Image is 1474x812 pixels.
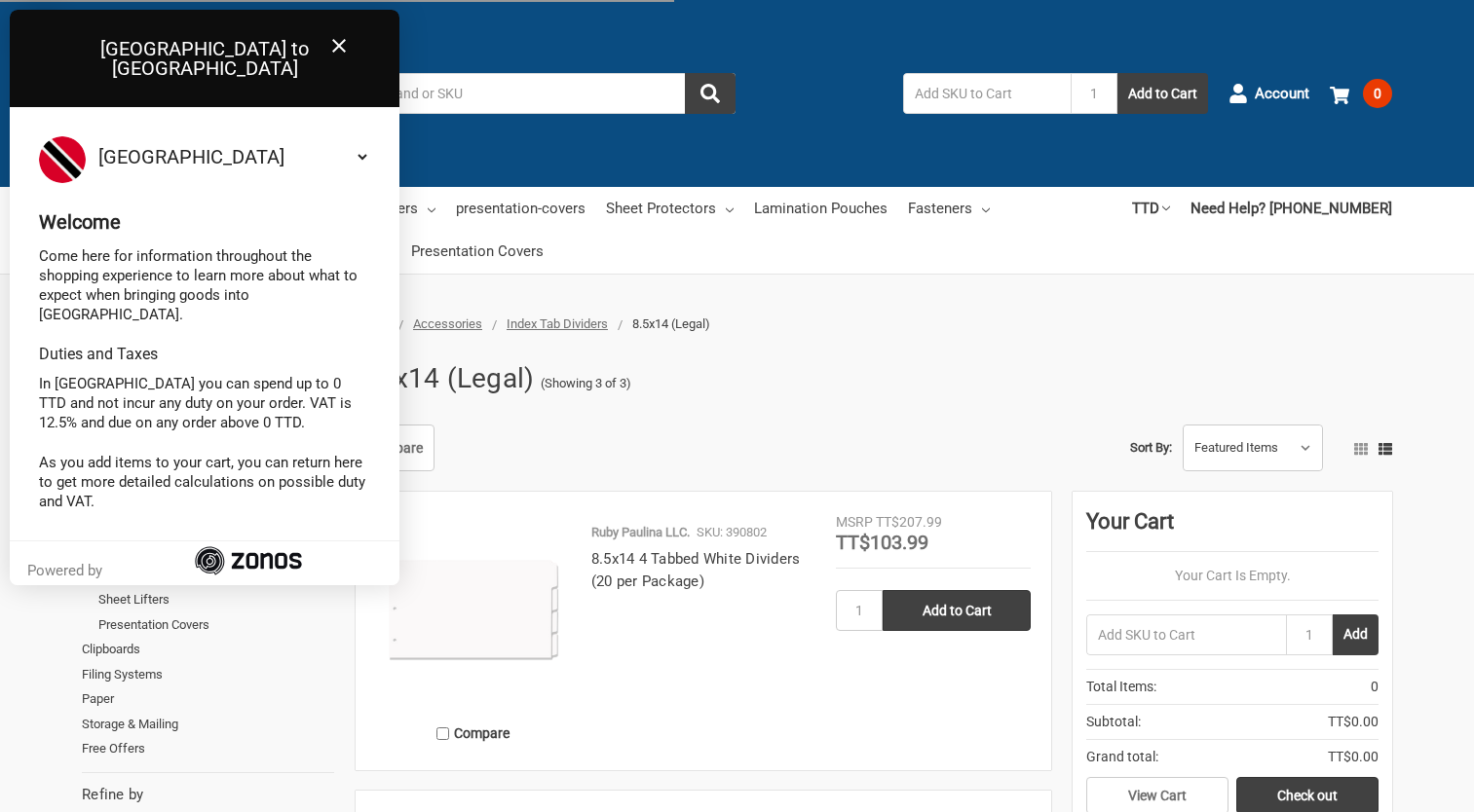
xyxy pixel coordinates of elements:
[436,727,449,740] input: Compare
[697,523,767,542] p: SKU: 390802
[1333,614,1379,655] button: Add
[82,686,334,712] a: Paper
[39,345,370,364] div: Duties and Taxes
[1117,73,1208,114] button: Add to Cart
[606,187,734,230] a: Sheet Protectors
[1228,68,1309,119] a: Account
[754,187,888,230] a: Lamination Pouches
[413,316,482,331] a: Accessories
[82,736,334,761] a: Free Offers
[376,718,571,750] label: Compare
[632,316,710,331] span: 8.5x14 (Legal)
[39,136,86,183] img: Flag of Trinidad and Tobago
[27,561,110,580] div: Powered by
[1371,677,1379,697] span: 0
[356,353,535,404] h1: 8.5x14 (Legal)
[883,590,1031,631] input: Add to Cart
[1086,505,1379,552] div: Your Cart
[98,612,334,638] a: Presentation Covers
[1086,712,1141,732] span: Subtotal:
[908,187,990,230] a: Fasteners
[376,512,571,707] img: 8.5x14 4 Tabbed White Dividers (20 per Package)
[82,637,334,662] a: Clipboards
[903,73,1071,114] input: Add SKU to Cart
[94,136,370,177] select: Select your country
[10,10,399,107] div: [GEOGRAPHIC_DATA] to [GEOGRAPHIC_DATA]
[456,187,586,230] a: presentation-covers
[411,230,544,273] a: Presentation Covers
[1086,677,1156,697] span: Total Items:
[1086,566,1379,586] p: Your Cart Is Empty.
[1328,712,1379,732] span: TT$0.00
[39,374,370,432] p: In [GEOGRAPHIC_DATA] you can spend up to 0 TTD and not incur any duty on your order. VAT is 12.5%...
[836,531,928,554] span: TT$103.99
[1191,187,1392,230] a: Need Help? [PHONE_NUMBER]
[82,712,334,737] a: Storage & Mailing
[1132,187,1170,230] a: TTD
[1363,79,1392,108] span: 0
[876,514,942,530] span: TT$207.99
[541,374,631,393] span: (Showing 3 of 3)
[836,512,873,533] div: MSRP
[82,662,334,687] a: Filing Systems
[1255,83,1309,105] span: Account
[1086,747,1158,767] span: Grand total:
[1330,68,1392,119] a: 0
[591,550,801,590] a: 8.5x14 4 Tabbed White Dividers (20 per Package)
[591,523,690,542] p: Ruby Paulina LLC.
[248,73,736,114] input: Search by keyword, brand or SKU
[82,784,334,806] h5: Refine by
[39,453,370,511] p: As you add items to your cart, you can return here to get more detailed calculations on possible ...
[39,212,370,232] div: Welcome
[507,316,608,331] a: Index Tab Dividers
[1130,433,1172,462] label: Sort By:
[39,246,370,324] p: Come here for information throughout the shopping experience to learn more about what to expect w...
[1328,747,1379,767] span: TT$0.00
[98,587,334,612] a: Sheet Lifters
[1086,614,1286,655] input: Add SKU to Cart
